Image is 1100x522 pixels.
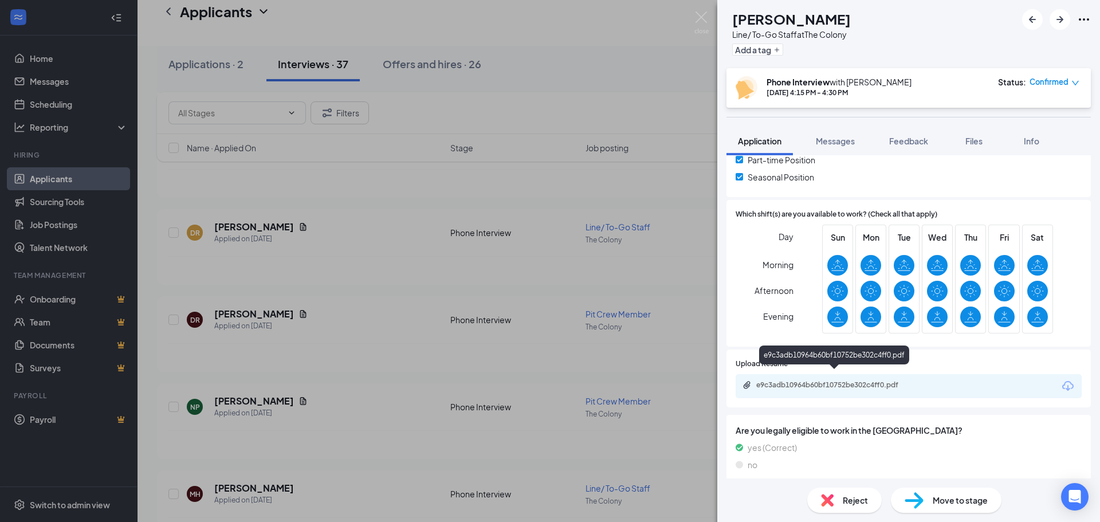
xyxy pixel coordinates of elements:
[1030,76,1068,88] span: Confirmed
[960,231,981,244] span: Thu
[736,209,937,220] span: Which shift(s) are you available to work? (Check all that apply)
[1050,9,1070,30] button: ArrowRight
[759,346,909,364] div: e9c3adb10964b60bf10752be302c4ff0.pdf
[1026,13,1039,26] svg: ArrowLeftNew
[755,280,793,301] span: Afternoon
[894,231,914,244] span: Tue
[748,441,797,454] span: yes (Correct)
[994,231,1015,244] span: Fri
[1061,483,1089,511] div: Open Intercom Messenger
[732,44,783,56] button: PlusAdd a tag
[763,306,793,327] span: Evening
[767,88,912,97] div: [DATE] 4:15 PM - 4:30 PM
[1061,379,1075,393] svg: Download
[1053,13,1067,26] svg: ArrowRight
[1027,231,1048,244] span: Sat
[779,230,793,243] span: Day
[1071,79,1079,87] span: down
[767,77,830,87] b: Phone Interview
[742,380,752,390] svg: Paperclip
[767,76,912,88] div: with [PERSON_NAME]
[742,380,928,391] a: Paperclipe9c3adb10964b60bf10752be302c4ff0.pdf
[756,380,917,390] div: e9c3adb10964b60bf10752be302c4ff0.pdf
[763,254,793,275] span: Morning
[933,494,988,507] span: Move to stage
[748,171,814,183] span: Seasonal Position
[736,424,1082,437] span: Are you legally eligible to work in the [GEOGRAPHIC_DATA]?
[732,29,851,40] div: Line/ To-Go Staff at The Colony
[998,76,1026,88] div: Status :
[965,136,983,146] span: Files
[889,136,928,146] span: Feedback
[748,458,757,471] span: no
[773,46,780,53] svg: Plus
[843,494,868,507] span: Reject
[827,231,848,244] span: Sun
[732,9,851,29] h1: [PERSON_NAME]
[748,154,815,166] span: Part-time Position
[1077,13,1091,26] svg: Ellipses
[927,231,948,244] span: Wed
[1022,9,1043,30] button: ArrowLeftNew
[738,136,781,146] span: Application
[1024,136,1039,146] span: Info
[816,136,855,146] span: Messages
[736,359,788,370] span: Upload Resume
[861,231,881,244] span: Mon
